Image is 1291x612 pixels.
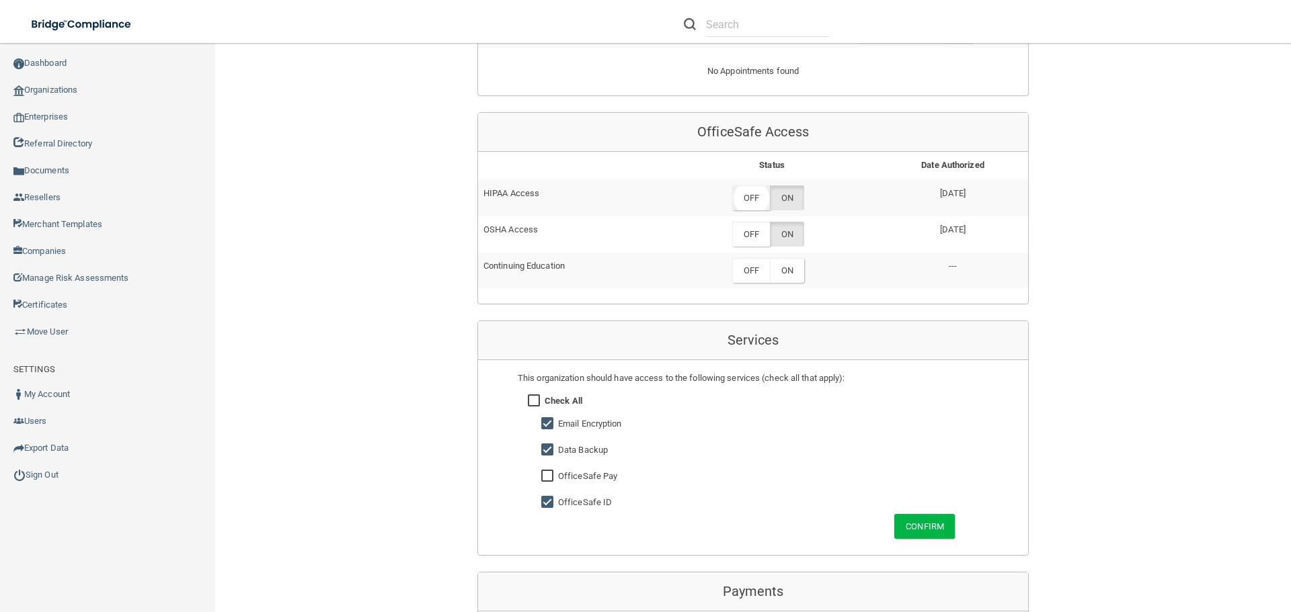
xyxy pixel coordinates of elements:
div: This organization should have access to the following services (check all that apply): [518,370,988,386]
img: ic-search.3b580494.png [684,18,696,30]
td: Continuing Education [478,253,666,288]
img: enterprise.0d942306.png [13,113,24,122]
input: Search [706,12,829,37]
img: briefcase.64adab9b.png [13,325,27,339]
img: ic_user_dark.df1a06c3.png [13,389,24,400]
img: icon-documents.8dae5593.png [13,166,24,177]
td: HIPAA Access [478,179,666,216]
img: ic_power_dark.7ecde6b1.png [13,469,26,481]
strong: Check All [545,396,582,406]
label: OfficeSafe ID [558,494,612,511]
div: No Appointments found [478,63,1028,95]
label: ON [770,222,804,247]
img: icon-export.b9366987.png [13,443,24,453]
img: ic_reseller.de258add.png [13,192,24,203]
div: Services [478,321,1028,360]
label: OfficeSafe Pay [558,468,617,484]
div: OfficeSafe Access [478,113,1028,152]
label: Email Encryption [558,416,622,432]
button: Confirm [894,514,955,539]
th: Status [666,152,877,179]
div: Payments [478,572,1028,611]
p: --- [883,258,1023,274]
img: organization-icon.f8decf85.png [13,85,24,96]
img: bridge_compliance_login_screen.278c3ca4.svg [20,11,144,38]
label: SETTINGS [13,361,55,378]
img: ic_dashboard_dark.d01f4a41.png [13,58,24,69]
td: OSHA Access [478,216,666,253]
p: [DATE] [883,185,1023,202]
label: OFF [732,185,770,210]
p: [DATE] [883,222,1023,238]
label: OFF [732,258,770,283]
th: Date Authorized [877,152,1028,179]
label: OFF [732,222,770,247]
img: icon-users.e205127d.png [13,416,24,427]
label: ON [770,258,804,283]
label: Data Backup [558,442,608,458]
label: ON [770,185,804,210]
